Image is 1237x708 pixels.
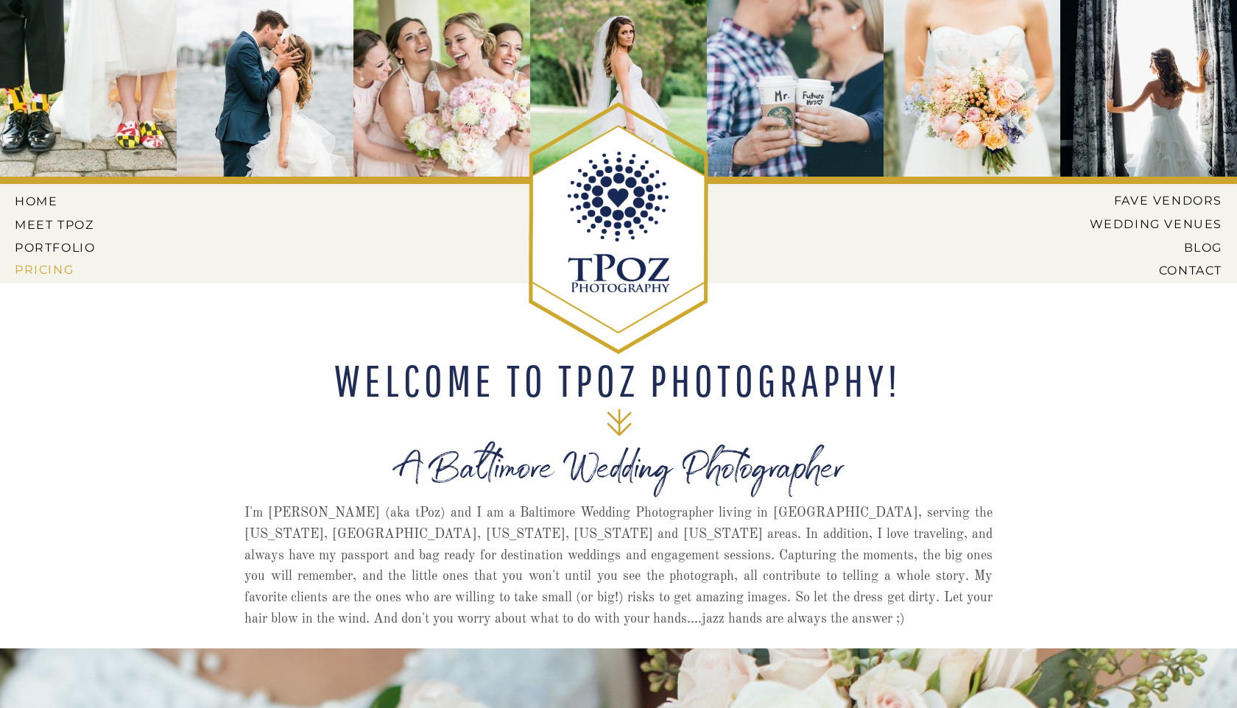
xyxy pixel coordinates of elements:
[1078,241,1222,254] a: BLOG
[325,358,911,403] h2: WELCOME TO tPoz Photography!
[15,241,99,254] a: PORTFOLIO
[15,263,99,276] a: Pricing
[244,503,993,640] p: I'm [PERSON_NAME] (aka tPoz) and I am a Baltimore Wedding Photographer living in [GEOGRAPHIC_DATA...
[15,194,81,208] a: HOME
[1107,263,1222,277] a: CONTACT
[286,458,952,507] h1: A Baltimore Wedding Photographer
[1102,194,1222,207] a: Fave Vendors
[1067,217,1222,230] a: Wedding Venues
[15,218,95,231] a: MEET tPoz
